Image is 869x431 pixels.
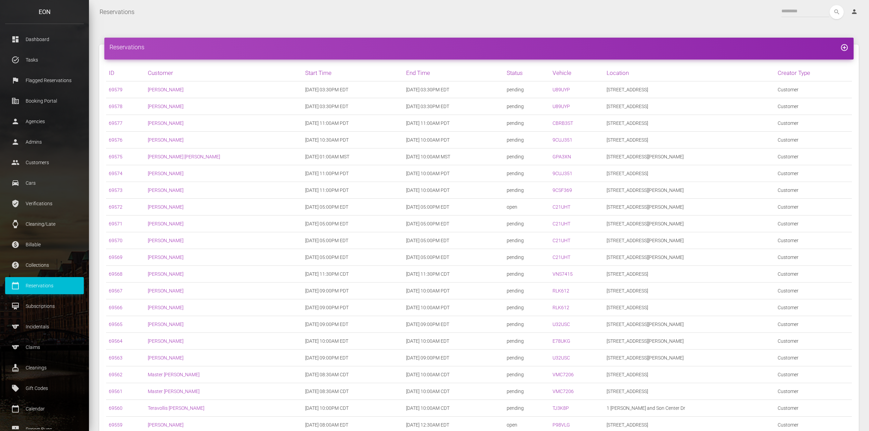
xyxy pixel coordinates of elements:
[403,215,504,232] td: [DATE] 05:00PM EDT
[604,249,775,266] td: [STREET_ADDRESS][PERSON_NAME]
[553,221,570,226] a: C21UHT
[775,81,852,98] td: Customer
[302,366,403,383] td: [DATE] 08:30AM CDT
[775,283,852,299] td: Customer
[109,154,122,159] a: 69575
[775,266,852,283] td: Customer
[403,350,504,366] td: [DATE] 09:00PM EDT
[5,380,84,397] a: local_offer Gift Codes
[10,198,79,209] p: Verifications
[604,182,775,199] td: [STREET_ADDRESS][PERSON_NAME]
[553,104,570,109] a: U89UYP
[403,266,504,283] td: [DATE] 11:30PM CDT
[10,363,79,373] p: Cleanings
[403,249,504,266] td: [DATE] 05:00PM EDT
[5,236,84,253] a: paid Billable
[775,148,852,165] td: Customer
[302,115,403,132] td: [DATE] 11:00AM PDT
[403,400,504,417] td: [DATE] 10:00AM CDT
[403,199,504,215] td: [DATE] 05:00PM EDT
[10,219,79,229] p: Cleaning/Late
[504,65,550,81] th: Status
[10,239,79,250] p: Billable
[775,115,852,132] td: Customer
[604,232,775,249] td: [STREET_ADDRESS][PERSON_NAME]
[775,366,852,383] td: Customer
[604,383,775,400] td: [STREET_ADDRESS]
[504,299,550,316] td: pending
[148,204,183,210] a: [PERSON_NAME]
[553,120,573,126] a: CBRB3ST
[302,182,403,199] td: [DATE] 11:00PM PDT
[5,154,84,171] a: people Customers
[604,81,775,98] td: [STREET_ADDRESS]
[109,120,122,126] a: 69577
[403,182,504,199] td: [DATE] 10:00AM PDT
[109,187,122,193] a: 69573
[604,132,775,148] td: [STREET_ADDRESS]
[302,249,403,266] td: [DATE] 05:00PM EDT
[100,3,134,21] a: Reservations
[604,333,775,350] td: [STREET_ADDRESS][PERSON_NAME]
[109,204,122,210] a: 69572
[5,51,84,68] a: task_alt Tasks
[403,115,504,132] td: [DATE] 11:00AM PDT
[109,422,122,428] a: 69559
[109,405,122,411] a: 69560
[302,232,403,249] td: [DATE] 05:00PM EDT
[553,171,572,176] a: 9CUJ351
[504,199,550,215] td: open
[604,148,775,165] td: [STREET_ADDRESS][PERSON_NAME]
[302,266,403,283] td: [DATE] 11:30PM CDT
[148,338,183,344] a: [PERSON_NAME]
[302,81,403,98] td: [DATE] 03:30PM EDT
[302,199,403,215] td: [DATE] 05:00PM EDT
[109,305,122,310] a: 69566
[302,98,403,115] td: [DATE] 03:30PM EDT
[302,400,403,417] td: [DATE] 10:00PM CDT
[10,157,79,168] p: Customers
[10,178,79,188] p: Cars
[553,322,570,327] a: U32USC
[148,322,183,327] a: [PERSON_NAME]
[302,65,403,81] th: Start Time
[553,238,570,243] a: C21UHT
[775,350,852,366] td: Customer
[775,316,852,333] td: Customer
[550,65,604,81] th: Vehicle
[604,350,775,366] td: [STREET_ADDRESS][PERSON_NAME]
[10,75,79,86] p: Flagged Reservations
[10,383,79,393] p: Gift Codes
[504,366,550,383] td: pending
[10,280,79,291] p: Reservations
[403,132,504,148] td: [DATE] 10:00AM PDT
[5,113,84,130] a: person Agencies
[504,148,550,165] td: pending
[553,288,569,293] a: RLK612
[148,87,183,92] a: [PERSON_NAME]
[504,266,550,283] td: pending
[10,260,79,270] p: Collections
[10,55,79,65] p: Tasks
[840,43,848,52] i: add_circle_outline
[604,199,775,215] td: [STREET_ADDRESS][PERSON_NAME]
[553,87,570,92] a: U89UYP
[553,154,571,159] a: GPA3XN
[148,187,183,193] a: [PERSON_NAME]
[553,389,574,394] a: VMC7206
[109,254,122,260] a: 69569
[5,400,84,417] a: calendar_today Calendar
[106,65,145,81] th: ID
[504,182,550,199] td: pending
[109,137,122,143] a: 69576
[148,305,183,310] a: [PERSON_NAME]
[148,154,220,159] a: [PERSON_NAME] [PERSON_NAME]
[504,283,550,299] td: pending
[10,137,79,147] p: Admins
[302,333,403,350] td: [DATE] 10:00AM EDT
[10,301,79,311] p: Subscriptions
[109,355,122,361] a: 69563
[5,31,84,48] a: dashboard Dashboard
[302,283,403,299] td: [DATE] 09:00PM PDT
[403,98,504,115] td: [DATE] 03:30PM EDT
